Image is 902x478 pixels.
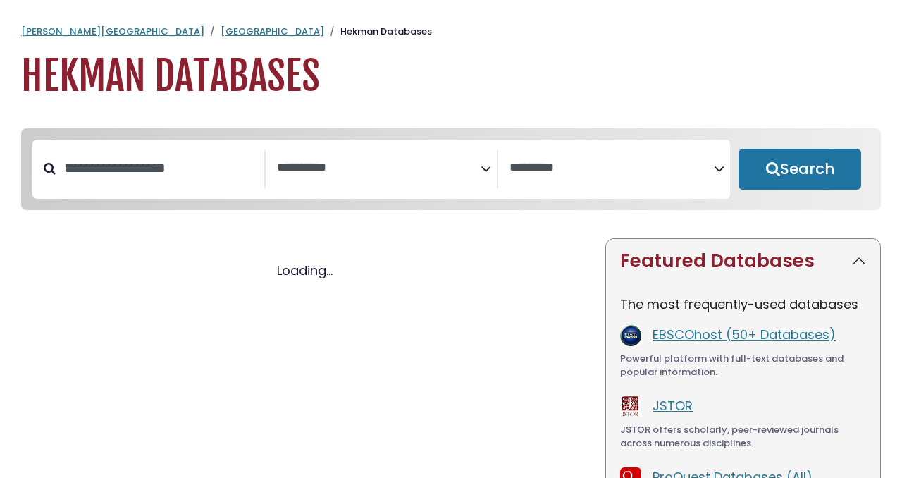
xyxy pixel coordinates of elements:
nav: breadcrumb [21,25,881,39]
div: Powerful platform with full-text databases and popular information. [620,352,866,379]
input: Search database by title or keyword [56,157,264,180]
div: JSTOR offers scholarly, peer-reviewed journals across numerous disciplines. [620,423,866,451]
div: Loading... [21,261,588,280]
p: The most frequently-used databases [620,295,866,314]
button: Submit for Search Results [739,149,861,190]
nav: Search filters [21,128,881,210]
textarea: Search [277,161,481,176]
a: [PERSON_NAME][GEOGRAPHIC_DATA] [21,25,204,38]
textarea: Search [509,161,714,176]
a: EBSCOhost (50+ Databases) [653,326,836,343]
a: [GEOGRAPHIC_DATA] [221,25,324,38]
h1: Hekman Databases [21,53,881,100]
button: Featured Databases [606,239,880,283]
a: JSTOR [653,397,693,415]
li: Hekman Databases [324,25,432,39]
